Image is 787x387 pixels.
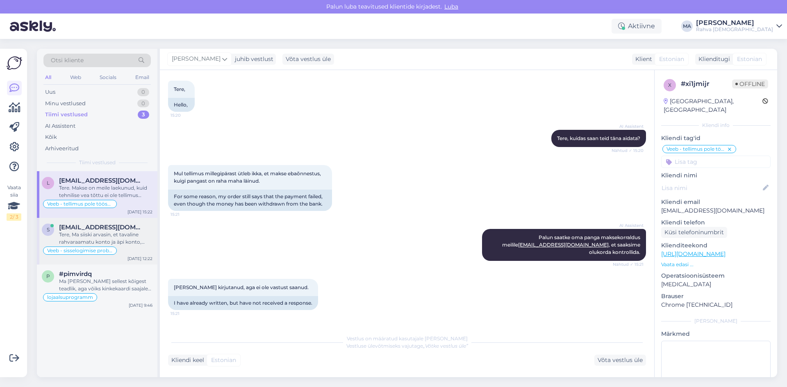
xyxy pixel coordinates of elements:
[171,211,201,217] span: 15:21
[661,198,771,206] p: Kliendi email
[45,100,86,108] div: Minu vestlused
[7,184,21,221] div: Vaata siia
[696,20,773,26] div: [PERSON_NAME]
[59,231,152,246] div: Tere, Ma siiski arvasin, et tavaline rahvaraamatu konto ja äpi konto, [PERSON_NAME] terve perega ...
[168,356,204,364] div: Kliendi keel
[661,272,771,280] p: Operatsioonisüsteem
[59,184,152,199] div: Tere. Makse on meile laekunud, kuid tehnilise vea tõttu ei ole tellimus töösse läinud. Tegeleme p...
[59,270,92,278] span: #pimvirdq
[45,88,55,96] div: Uus
[45,133,57,141] div: Kõik
[174,284,309,290] span: [PERSON_NAME] kirjutanud, aga ei ole vastust saanud.
[346,343,468,349] span: Vestluse ülevõtmiseks vajutage
[661,171,771,180] p: Kliendi nimi
[695,55,730,63] div: Klienditugi
[59,278,152,292] div: Ma [PERSON_NAME] sellest kõigest teadlik, aga võiks kinkekaardi saajale saadetud kaaskirja teksti...
[47,180,50,186] span: l
[681,79,732,89] div: # xi1jmijr
[45,122,75,130] div: AI Assistent
[174,170,322,184] span: Mul tellimus millegipärast ütleb ikka, et makse ebaõnnestus, kuigi pangast on raha maha läinud.
[732,79,768,88] span: Offline
[442,3,461,10] span: Luba
[168,296,318,310] div: I have already written, but have not received a response.
[46,273,50,279] span: p
[172,54,221,63] span: [PERSON_NAME]
[661,317,771,325] div: [PERSON_NAME]
[47,248,113,253] span: Veeb - sisselogimise probleem
[668,82,671,88] span: x
[518,242,609,248] a: [EMAIL_ADDRESS][DOMAIN_NAME]
[174,86,185,92] span: Tere,
[666,147,727,152] span: Veeb - tellimus pole töösse võetud
[79,159,116,166] span: Tiimi vestlused
[7,55,22,71] img: Askly Logo
[282,54,334,65] div: Võta vestlus üle
[134,72,151,83] div: Email
[612,19,662,34] div: Aktiivne
[612,147,644,154] span: Nähtud ✓ 15:20
[661,206,771,215] p: [EMAIL_ADDRESS][DOMAIN_NAME]
[632,55,652,63] div: Klient
[696,26,773,33] div: Rahva [DEMOGRAPHIC_DATA]
[7,213,21,221] div: 2 / 3
[664,97,762,114] div: [GEOGRAPHIC_DATA], [GEOGRAPHIC_DATA]
[137,100,149,108] div: 0
[661,122,771,129] div: Kliendi info
[662,183,761,192] input: Lisa nimi
[557,135,640,141] span: Tere, kuidas saan teid täna aidata?
[661,261,771,268] p: Vaata edasi ...
[168,98,195,112] div: Hello,
[68,72,83,83] div: Web
[696,20,782,33] a: [PERSON_NAME]Rahva [DEMOGRAPHIC_DATA]
[171,310,201,317] span: 15:21
[171,112,201,118] span: 15:20
[47,226,50,233] span: s
[661,280,771,289] p: [MEDICAL_DATA]
[127,209,152,215] div: [DATE] 15:22
[661,218,771,227] p: Kliendi telefon
[613,222,644,229] span: AI Assistent
[659,55,684,63] span: Estonian
[45,111,88,119] div: Tiimi vestlused
[661,134,771,143] p: Kliendi tag'id
[98,72,118,83] div: Socials
[661,241,771,250] p: Klienditeekond
[127,256,152,262] div: [DATE] 12:22
[45,145,79,153] div: Arhiveeritud
[661,330,771,338] p: Märkmed
[232,55,273,63] div: juhib vestlust
[594,355,646,366] div: Võta vestlus üle
[737,55,762,63] span: Estonian
[661,156,771,168] input: Lisa tag
[51,56,84,65] span: Otsi kliente
[43,72,53,83] div: All
[613,123,644,129] span: AI Assistent
[129,302,152,308] div: [DATE] 9:46
[59,224,144,231] span: siisuke@gmail.com
[681,20,693,32] div: MA
[661,292,771,301] p: Brauser
[211,356,236,364] span: Estonian
[59,177,144,184] span: liivhillar@gmail.com
[168,190,332,211] div: For some reason, my order still says that the payment failed, even though the money has been with...
[661,250,726,258] a: [URL][DOMAIN_NAME]
[502,234,641,255] span: Palun saatke oma panga maksekorraldus meilile , et saaksime olukorda kontrollida.
[423,343,468,349] i: „Võtke vestlus üle”
[661,227,727,238] div: Küsi telefoninumbrit
[138,111,149,119] div: 3
[613,261,644,267] span: Nähtud ✓ 15:21
[137,88,149,96] div: 0
[613,321,644,328] span: AI Assistent
[347,335,468,342] span: Vestlus on määratud kasutajale [PERSON_NAME]
[47,295,93,300] span: lojaalsuprogramm
[661,301,771,309] p: Chrome [TECHNICAL_ID]
[47,201,113,206] span: Veeb - tellimus pole töösse võetud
